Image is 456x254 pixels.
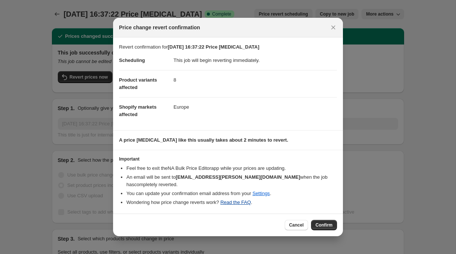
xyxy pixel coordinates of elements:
[311,220,337,230] button: Confirm
[174,97,337,117] dd: Europe
[119,156,337,162] h3: Important
[126,199,337,206] li: Wondering how price change reverts work? .
[174,51,337,70] dd: This job will begin reverting immediately.
[289,222,304,228] span: Cancel
[126,174,337,188] li: An email will be sent to when the job has completely reverted .
[126,190,337,197] li: You can update your confirmation email address from your .
[119,24,200,31] span: Price change revert confirmation
[252,191,270,196] a: Settings
[176,174,300,180] b: [EMAIL_ADDRESS][PERSON_NAME][DOMAIN_NAME]
[119,57,145,63] span: Scheduling
[328,22,338,33] button: Close
[119,43,337,51] p: Revert confirmation for
[126,165,337,172] li: Feel free to exit the NA Bulk Price Editor app while your prices are updating.
[315,222,333,228] span: Confirm
[174,70,337,90] dd: 8
[119,77,157,90] span: Product variants affected
[119,104,156,117] span: Shopify markets affected
[285,220,308,230] button: Cancel
[220,199,251,205] a: Read the FAQ
[119,137,288,143] b: A price [MEDICAL_DATA] like this usually takes about 2 minutes to revert.
[168,44,260,50] b: [DATE] 16:37:22 Price [MEDICAL_DATA]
